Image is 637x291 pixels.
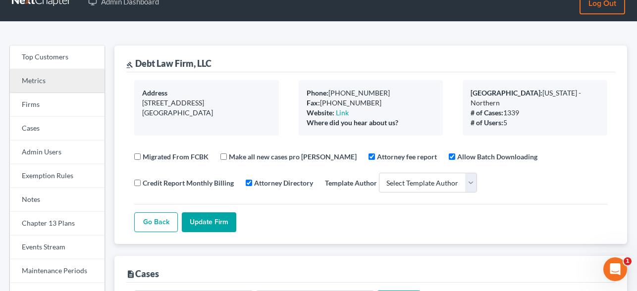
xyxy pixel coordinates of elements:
[182,212,236,232] input: Update Firm
[471,88,599,108] div: [US_STATE] - Northern
[377,151,437,162] label: Attorney fee report
[471,108,503,117] b: # of Cases:
[126,270,135,279] i: description
[624,257,632,265] span: 1
[10,141,105,164] a: Admin Users
[229,151,357,162] label: Make all new cases pro [PERSON_NAME]
[142,89,167,97] b: Address
[10,69,105,93] a: Metrics
[10,212,105,236] a: Chapter 13 Plans
[307,118,398,127] b: Where did you hear about us?
[10,259,105,283] a: Maintenance Periods
[142,108,271,118] div: [GEOGRAPHIC_DATA]
[126,61,133,68] i: gavel
[307,98,320,107] b: Fax:
[143,178,234,188] label: Credit Report Monthly Billing
[603,257,627,281] iframe: Intercom live chat
[134,212,178,232] a: Go Back
[142,98,271,108] div: [STREET_ADDRESS]
[10,93,105,117] a: Firms
[126,268,159,280] div: Cases
[325,178,377,188] label: Template Author
[307,89,328,97] b: Phone:
[471,108,599,118] div: 1339
[307,108,334,117] b: Website:
[471,89,542,97] b: [GEOGRAPHIC_DATA]:
[143,151,209,162] label: Migrated From FCBK
[471,118,503,127] b: # of Users:
[457,151,537,162] label: Allow Batch Downloading
[254,178,313,188] label: Attorney Directory
[10,46,105,69] a: Top Customers
[10,164,105,188] a: Exemption Rules
[307,98,435,108] div: [PHONE_NUMBER]
[126,57,212,69] div: Debt Law Firm, LLC
[10,188,105,212] a: Notes
[10,236,105,259] a: Events Stream
[336,108,349,117] a: Link
[307,88,435,98] div: [PHONE_NUMBER]
[10,117,105,141] a: Cases
[471,118,599,128] div: 5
